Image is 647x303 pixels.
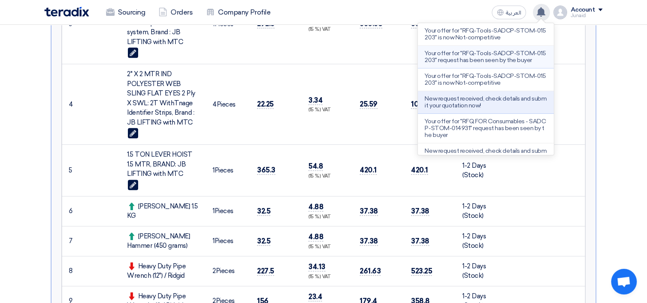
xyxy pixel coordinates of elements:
[127,232,199,251] div: [PERSON_NAME] Hammer (450 grams)
[553,6,567,19] img: profile_test.png
[127,261,199,281] div: Heavy Duty Pipe Wrench (12") / Ridgid
[257,267,274,276] span: 227.5
[308,273,346,281] div: (15 %) VAT
[360,267,381,276] span: 261.63
[206,145,250,196] td: Pieces
[425,73,547,86] p: Your offer for "RFQ-Tools-SADCP-STOM-015203" is now Not-competitive
[425,118,547,139] p: Your offer for "RFQ FOR Consumables - SADCP-STOM-014931" request has been seen by the buyer
[62,256,76,286] td: 8
[257,237,270,246] span: 32.5
[127,69,199,127] div: 2" X 2 MTR IND POLYESTER WEB SLING FLAT EYES 2 Ply X SWL: 2T WithTnage Identifier Strips, Brand :...
[127,150,199,179] div: 1.5 TON LEVER HOIST 1.5 MTR, BRAND: JB LIFTING with MTC
[505,10,521,16] span: العربية
[213,20,215,28] span: 1
[611,269,637,294] div: Open chat
[425,50,547,64] p: Your offer for "RFQ-Tools-SADCP-STOM-015203" request has been seen by the buyer
[308,26,346,33] div: (15 %) VAT
[411,166,428,175] span: 420.1
[213,237,215,245] span: 1
[206,64,250,145] td: Pieces
[308,162,323,171] span: 54.8
[308,173,346,180] div: (15 %) VAT
[199,3,277,22] a: Company Profile
[308,214,346,221] div: (15 %) VAT
[455,145,500,196] td: 1-2 Days (Stock)
[308,232,323,241] span: 4.88
[206,226,250,256] td: Pieces
[411,267,432,276] span: 523.25
[425,27,547,41] p: Your offer for "RFQ-Tools-SADCP-STOM-015203" is now Not-competitive
[62,196,76,226] td: 6
[206,256,250,286] td: Pieces
[62,226,76,256] td: 7
[213,101,217,108] span: 4
[308,262,325,271] span: 34.13
[99,3,152,22] a: Sourcing
[411,237,429,246] span: 37.38
[425,148,547,161] p: New request received, check details and submit your quotation now!
[360,100,378,109] span: 25.59
[257,166,275,175] span: 365.3
[257,207,270,216] span: 32.5
[213,207,215,215] span: 1
[257,100,274,109] span: 22.25
[206,196,250,226] td: Pieces
[213,267,216,275] span: 2
[455,226,500,256] td: 1-2 Days (Stock)
[455,196,500,226] td: 1-2 Days (Stock)
[308,292,322,301] span: 23.4
[308,202,323,211] span: 4.88
[44,7,89,17] img: Teradix logo
[213,166,215,174] span: 1
[360,237,378,246] span: 37.38
[62,145,76,196] td: 5
[411,100,431,109] span: 102.35
[152,3,199,22] a: Orders
[425,95,547,109] p: New request received, check details and submit your quotation now!
[308,244,346,251] div: (15 %) VAT
[455,256,500,286] td: 1-2 Days (Stock)
[62,64,76,145] td: 4
[411,207,429,216] span: 37.38
[492,6,526,19] button: العربية
[360,207,378,216] span: 37.38
[360,166,377,175] span: 420.1
[570,6,595,14] div: Account
[308,96,322,105] span: 3.34
[570,13,603,18] div: Junaid
[127,202,199,221] div: [PERSON_NAME] 1.5 KG
[308,107,346,114] div: (15 %) VAT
